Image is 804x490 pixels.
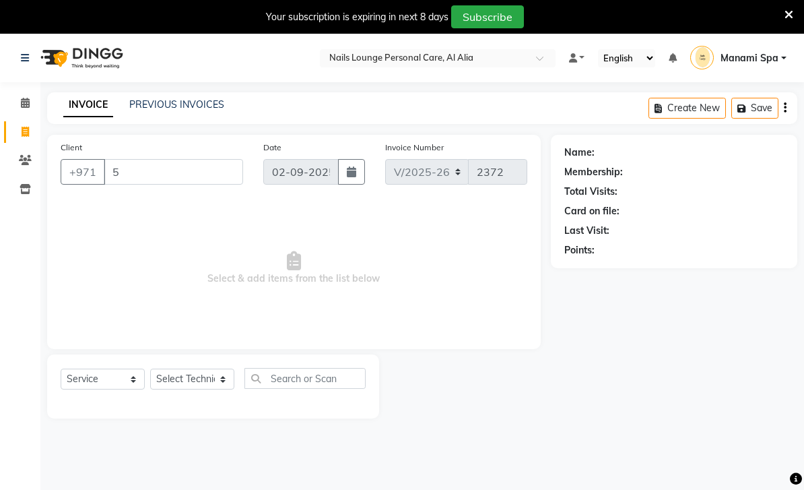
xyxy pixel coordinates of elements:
[63,93,113,117] a: INVOICE
[61,201,527,336] span: Select & add items from the list below
[564,165,623,179] div: Membership:
[61,159,105,185] button: +971
[244,368,366,389] input: Search or Scan
[104,159,243,185] input: Search by Name/Mobile/Email/Code
[564,224,609,238] div: Last Visit:
[564,185,617,199] div: Total Visits:
[564,146,595,160] div: Name:
[721,51,778,65] span: Manami Spa
[385,142,444,154] label: Invoice Number
[690,46,714,69] img: Manami Spa
[129,98,224,111] a: PREVIOUS INVOICES
[731,98,778,119] button: Save
[564,204,619,218] div: Card on file:
[34,39,127,77] img: logo
[263,142,281,154] label: Date
[266,10,448,24] div: Your subscription is expiring in next 8 days
[451,5,524,28] button: Subscribe
[648,98,726,119] button: Create New
[564,243,595,257] div: Points:
[61,142,82,154] label: Client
